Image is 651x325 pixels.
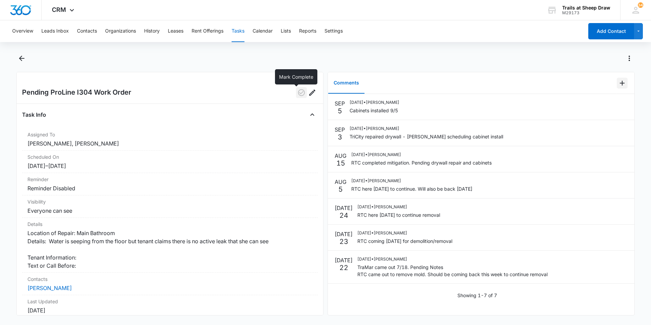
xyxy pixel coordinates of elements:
[27,131,312,138] dt: Assigned To
[27,285,72,291] a: [PERSON_NAME]
[351,185,472,192] p: RTC here [DATE] to continue. Will also be back [DATE]
[27,176,312,183] dt: Reminder
[339,264,348,271] p: 22
[27,153,312,160] dt: Scheduled On
[22,151,318,173] div: Scheduled On[DATE]–[DATE]
[27,221,312,228] dt: Details
[338,186,343,193] p: 5
[27,207,312,215] dd: Everyone can see
[335,230,353,238] p: [DATE]
[335,126,345,134] p: SEP
[335,256,353,264] p: [DATE]
[350,126,503,132] p: [DATE] • [PERSON_NAME]
[562,11,610,15] div: account id
[22,173,318,195] div: ReminderReminder Disabled
[168,20,183,42] button: Leases
[338,108,342,114] p: 5
[335,152,347,160] p: AUG
[357,204,440,210] p: [DATE] • [PERSON_NAME]
[638,2,643,8] div: notifications count
[351,159,492,166] p: RTC completed mitigation. Pending drywall repair and cabinets
[253,20,273,42] button: Calendar
[299,20,316,42] button: Reports
[22,295,318,318] div: Last Updated[DATE]
[328,73,364,94] button: Comments
[281,20,291,42] button: Lists
[22,218,318,273] div: DetailsLocation of Repair: Main Bathroom Details: Water is seeping from the floor but tenant clai...
[144,20,160,42] button: History
[41,20,69,42] button: Leads Inbox
[357,264,548,278] p: TraMar came out 7/18. Pending Notes RTC came out to remove mold. Should be coming back this week ...
[27,306,312,314] dd: [DATE]
[324,20,343,42] button: Settings
[335,178,347,186] p: AUG
[357,237,452,245] p: RTC coming [DATE] for demolition/removal
[351,152,492,158] p: [DATE] • [PERSON_NAME]
[339,212,348,219] p: 24
[22,273,318,295] div: Contacts[PERSON_NAME]
[27,298,312,305] dt: Last Updated
[562,5,610,11] div: account name
[350,133,503,140] p: TriCity repaired drywall - [PERSON_NAME] scheduling cabinet install
[338,134,342,140] p: 3
[27,198,312,205] dt: Visibility
[105,20,136,42] button: Organizations
[307,109,318,120] button: Close
[12,20,33,42] button: Overview
[27,139,312,148] dd: [PERSON_NAME], [PERSON_NAME]
[27,275,312,283] dt: Contacts
[77,20,97,42] button: Contacts
[457,292,497,299] p: Showing 1-7 of 7
[22,87,131,98] h2: Pending ProLine I304 Work Order
[357,256,548,262] p: [DATE] • [PERSON_NAME]
[617,78,628,89] button: Add Comment
[16,53,27,64] button: Back
[339,238,348,245] p: 23
[27,229,312,270] dd: Location of Repair: Main Bathroom Details: Water is seeping from the floor but tenant claims ther...
[588,23,634,39] button: Add Contact
[52,6,66,13] span: CRM
[335,204,353,212] p: [DATE]
[192,20,223,42] button: Rent Offerings
[335,99,345,108] p: SEP
[27,162,312,170] dd: [DATE] – [DATE]
[357,230,452,236] p: [DATE] • [PERSON_NAME]
[351,178,472,184] p: [DATE] • [PERSON_NAME]
[624,53,635,64] button: Actions
[275,69,317,84] div: Mark Complete
[22,195,318,218] div: VisibilityEveryone can see
[232,20,244,42] button: Tasks
[22,128,318,151] div: Assigned To[PERSON_NAME], [PERSON_NAME]
[350,99,399,106] p: [DATE] • [PERSON_NAME]
[336,160,345,167] p: 15
[350,107,399,114] p: Cabinets installed 9/5
[27,184,312,192] dd: Reminder Disabled
[22,111,46,119] h4: Task Info
[307,87,318,98] button: Edit
[638,2,643,8] span: 34
[357,211,440,218] p: RTC here [DATE] to continue removal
